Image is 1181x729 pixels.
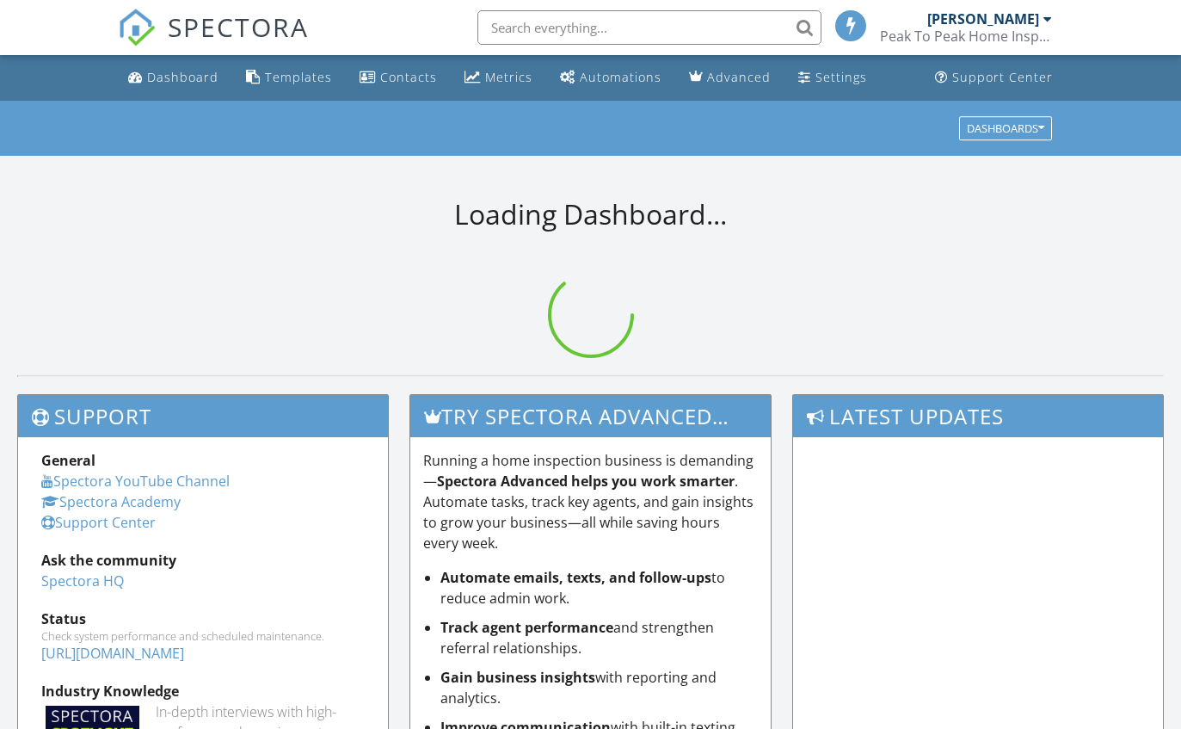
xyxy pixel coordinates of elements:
[41,629,365,643] div: Check system performance and scheduled maintenance.
[553,62,668,94] a: Automations (Basic)
[168,9,309,45] span: SPECTORA
[265,69,332,85] div: Templates
[18,395,388,437] h3: Support
[121,62,225,94] a: Dashboard
[423,450,757,553] p: Running a home inspection business is demanding— . Automate tasks, track key agents, and gain ins...
[437,472,735,491] strong: Spectora Advanced helps you work smarter
[41,609,365,629] div: Status
[41,550,365,571] div: Ask the community
[41,472,230,491] a: Spectora YouTube Channel
[41,492,181,511] a: Spectora Academy
[707,69,771,85] div: Advanced
[440,617,757,658] li: and strengthen referral relationships.
[41,513,156,532] a: Support Center
[410,395,770,437] h3: Try spectora advanced [DATE]
[147,69,218,85] div: Dashboard
[927,10,1039,28] div: [PERSON_NAME]
[118,23,309,59] a: SPECTORA
[440,668,595,687] strong: Gain business insights
[380,69,437,85] div: Contacts
[880,28,1052,45] div: Peak To Peak Home Inspection
[485,69,532,85] div: Metrics
[440,567,757,609] li: to reduce admin work.
[793,395,1163,437] h3: Latest Updates
[440,667,757,708] li: with reporting and analytics.
[41,451,95,470] strong: General
[791,62,874,94] a: Settings
[440,618,613,637] strong: Track agent performance
[959,116,1052,140] button: Dashboards
[682,62,778,94] a: Advanced
[967,122,1044,134] div: Dashboards
[239,62,339,94] a: Templates
[41,644,184,663] a: [URL][DOMAIN_NAME]
[477,10,821,45] input: Search everything...
[458,62,539,94] a: Metrics
[41,571,124,590] a: Spectora HQ
[118,9,156,46] img: The Best Home Inspection Software - Spectora
[440,568,711,587] strong: Automate emails, texts, and follow-ups
[41,681,365,701] div: Industry Knowledge
[580,69,661,85] div: Automations
[353,62,444,94] a: Contacts
[952,69,1053,85] div: Support Center
[815,69,867,85] div: Settings
[928,62,1060,94] a: Support Center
